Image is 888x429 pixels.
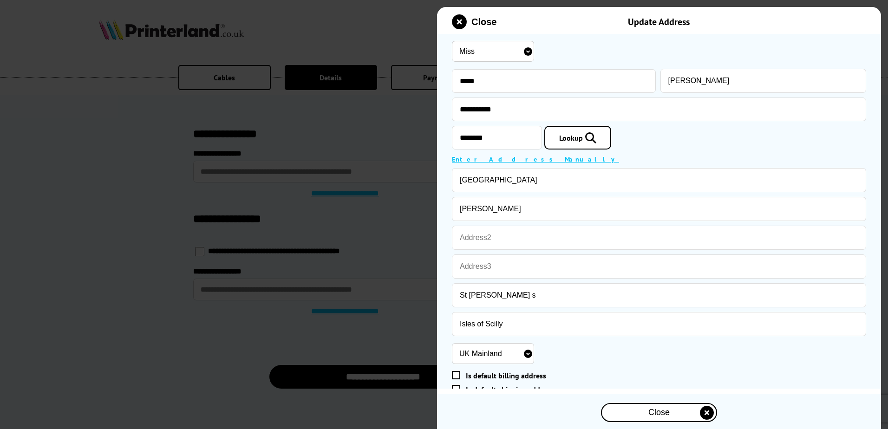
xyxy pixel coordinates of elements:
[452,312,866,336] input: County
[559,133,583,143] span: Lookup
[466,385,553,394] span: Is default shipping address
[660,69,866,93] input: Last Name
[452,283,866,307] input: City
[452,155,619,163] a: Enter Address Manually
[601,403,717,422] button: close modal
[648,408,670,417] span: Close
[471,17,496,27] span: Close
[544,126,611,149] a: Lookup
[452,14,496,29] button: close modal
[452,168,866,192] input: Company
[535,16,783,28] div: Update Address
[452,197,866,221] input: Address1
[466,371,546,380] span: Is default billing address
[452,226,866,250] input: Address2
[452,254,866,279] input: Address3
